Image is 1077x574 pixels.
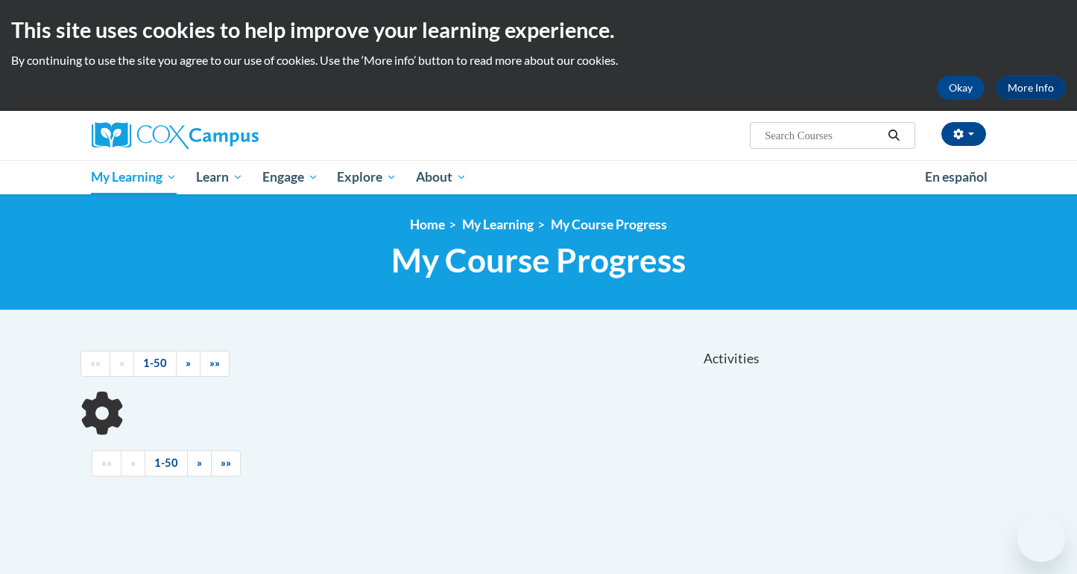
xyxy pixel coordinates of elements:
span: « [130,456,136,469]
a: Previous [110,351,134,377]
a: Engage [253,160,328,194]
span: Learn [196,168,243,186]
a: My Course Progress [551,217,667,232]
span: Explore [337,168,397,186]
button: Search [882,127,905,144]
span: En español [925,169,988,185]
span: About [416,168,467,186]
a: 1-50 [145,450,188,476]
span: My Course Progress [391,240,686,280]
iframe: Button to launch messaging window [1017,514,1065,562]
span: Activities [704,351,759,367]
span: «« [90,357,101,369]
p: By continuing to use the site you agree to our use of cookies. Use the ‘More info’ button to read... [11,52,1066,68]
a: Home [410,217,445,232]
a: My Learning [82,160,187,194]
span: Engage [262,168,318,186]
a: End [200,351,230,377]
button: Account Settings [941,122,986,146]
span: «« [101,456,112,469]
span: « [119,357,124,369]
h2: This site uses cookies to help improve your learning experience. [11,15,1066,45]
span: » [186,357,191,369]
a: Learn [186,160,253,194]
a: 1-50 [133,351,177,377]
a: My Learning [462,217,534,232]
span: »» [221,456,231,469]
a: Begining [80,351,110,377]
span: My Learning [91,168,177,186]
a: Next [187,450,212,476]
a: Next [176,351,200,377]
input: Search Courses [763,127,882,144]
a: En español [915,162,997,193]
a: About [406,160,476,194]
span: »» [209,357,220,369]
a: Explore [327,160,406,194]
img: Cox Campus [92,122,259,149]
a: Cox Campus [92,122,375,149]
a: More Info [996,76,1066,100]
a: Previous [121,450,145,476]
a: End [211,450,241,476]
div: Main menu [69,160,1008,194]
button: Okay [937,76,985,100]
a: Begining [92,450,121,476]
span: » [197,456,202,469]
